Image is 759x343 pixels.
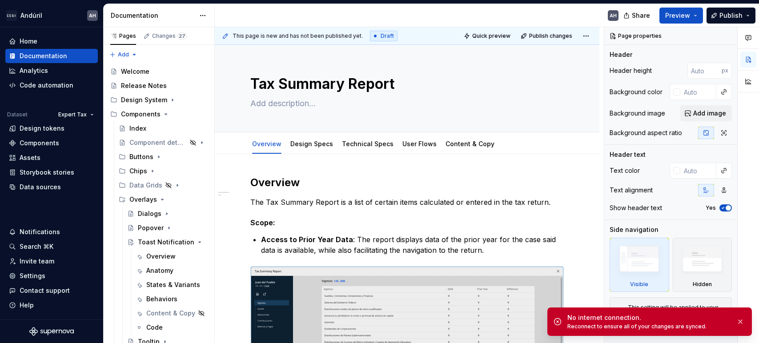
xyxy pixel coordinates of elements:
span: Draft [381,32,394,40]
div: Pages [110,32,136,40]
div: Overview [249,134,285,153]
a: Code automation [5,78,98,92]
label: Yes [706,204,716,211]
div: Design tokens [20,124,64,133]
a: Technical Specs [342,140,394,148]
div: Hidden [693,281,712,288]
div: Dialogs [138,209,161,218]
div: Index [129,124,146,133]
p: : The report displays data of the prior year for the case said data is available, while also faci... [261,234,564,255]
div: Design Specs [287,134,337,153]
strong: Access to Prior Year Data [261,235,353,244]
div: Reconnect to ensure all of your changes are synced. [567,323,729,330]
p: The Tax Summary Report is a list of certain items calculated or entered in the tax return. [250,197,564,207]
button: Preview [659,8,703,24]
div: Behaviors [146,295,177,303]
div: Toast Notification [138,238,194,247]
div: User Flows [399,134,440,153]
span: Publish changes [529,32,572,40]
a: Content & Copy [132,306,211,320]
div: Components [107,107,211,121]
a: Home [5,34,98,48]
div: Background image [610,109,665,118]
div: Header [610,50,632,59]
a: Overview [252,140,281,148]
div: Chips [129,167,147,175]
div: Anatomy [146,266,173,275]
a: Settings [5,269,98,283]
span: Publish [719,11,743,20]
div: Release Notes [121,81,167,90]
a: Index [115,121,211,136]
div: Data Grids [115,178,211,192]
div: No internet connection. [567,313,729,322]
div: Components [20,139,59,148]
div: Design System [107,93,211,107]
div: Changes [152,32,187,40]
button: Publish [707,8,755,24]
button: AndúrilAH [2,6,101,25]
span: Add [118,51,129,58]
div: Andúril [20,11,42,20]
a: Storybook stories [5,165,98,179]
div: Data sources [20,183,61,191]
h5: Scope: [250,218,564,227]
div: Components [121,110,161,119]
div: Design System [121,96,167,104]
input: Auto [687,63,722,79]
div: Show header text [610,203,662,212]
div: AH [610,12,617,19]
div: Contact support [20,286,70,295]
a: Invite team [5,254,98,268]
a: Components [5,136,98,150]
a: Analytics [5,64,98,78]
div: Technical Specs [338,134,397,153]
div: Notifications [20,227,60,236]
a: Overview [132,249,211,263]
div: Invite team [20,257,54,266]
div: Documentation [20,52,67,60]
div: Documentation [111,11,195,20]
button: Quick preview [461,30,514,42]
span: Expert Tax [58,111,87,118]
div: Background aspect ratio [610,128,682,137]
div: Header height [610,66,652,75]
div: Content & Copy [146,309,195,318]
button: Add image [680,105,732,121]
div: Help [20,301,34,310]
span: Add image [693,109,726,118]
div: Buttons [129,152,153,161]
a: Anatomy [132,263,211,278]
div: States & Variants [146,280,200,289]
span: Quick preview [472,32,510,40]
a: Design tokens [5,121,98,136]
h2: Overview [250,175,564,190]
button: Notifications [5,225,98,239]
button: Search ⌘K [5,239,98,254]
svg: Supernova Logo [29,327,74,336]
a: Component detail template [115,136,211,150]
a: Toast Notification [124,235,211,249]
input: Auto [680,163,716,179]
a: Behaviors [132,292,211,306]
div: Text alignment [610,186,653,195]
div: Content & Copy [442,134,498,153]
a: Content & Copy [446,140,494,148]
div: Search ⌘K [20,242,53,251]
div: Overlays [129,195,157,204]
div: Data Grids [129,181,162,190]
div: Chips [115,164,211,178]
div: Background color [610,88,663,96]
a: Assets [5,151,98,165]
span: This page is new and has not been published yet. [233,32,363,40]
button: Share [619,8,656,24]
div: Buttons [115,150,211,164]
a: User Flows [402,140,437,148]
button: Add [107,48,140,61]
button: Contact support [5,283,98,298]
div: Visible [630,281,648,288]
div: AH [89,12,96,19]
div: Hidden [673,238,732,292]
img: 572984b3-56a8-419d-98bc-7b186c70b928.png [6,10,17,21]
